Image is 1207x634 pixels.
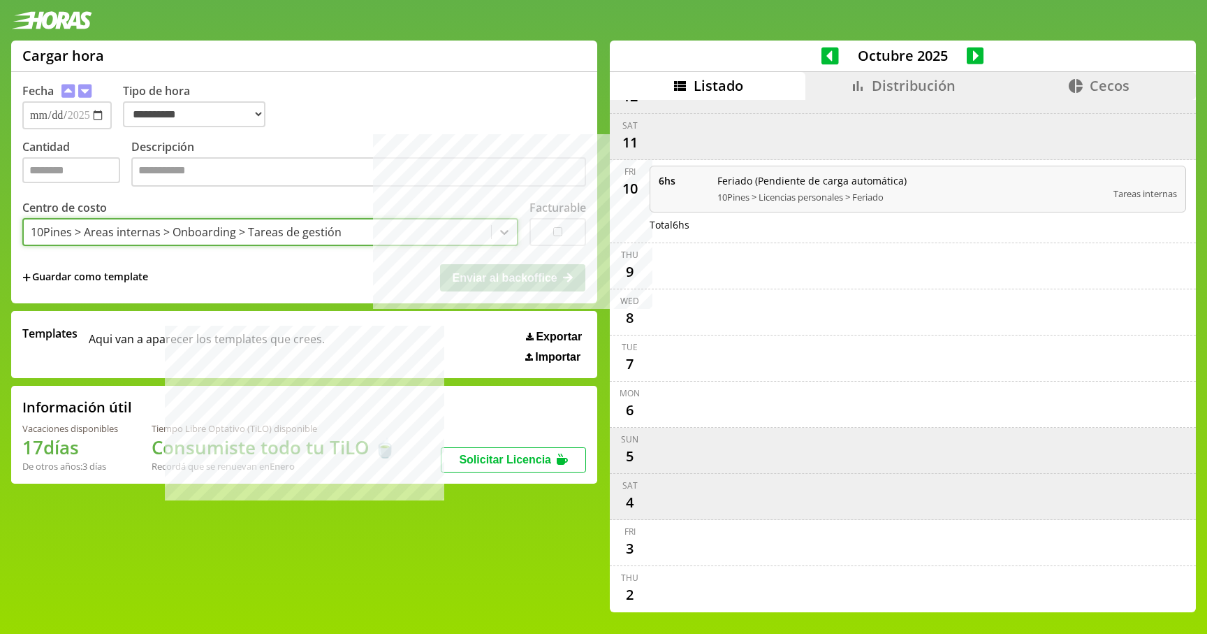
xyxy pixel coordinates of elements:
div: 9 [619,261,641,283]
div: 5 [619,445,641,468]
div: 4 [619,491,641,514]
div: scrollable content [610,100,1196,611]
button: Exportar [522,330,586,344]
span: Exportar [536,331,582,343]
span: Cecos [1090,76,1129,95]
span: Tareas internas [1113,187,1177,200]
button: Solicitar Licencia [441,447,586,473]
span: +Guardar como template [22,270,148,285]
div: Mon [620,387,640,399]
span: Solicitar Licencia [459,454,551,466]
div: Fri [624,526,636,538]
label: Facturable [529,200,586,215]
span: Distribución [872,76,956,95]
label: Fecha [22,83,54,99]
div: Thu [621,249,638,261]
span: Importar [535,351,580,363]
div: De otros años: 3 días [22,460,118,473]
div: 10 [619,178,641,200]
span: Templates [22,326,78,341]
select: Tipo de hora [123,101,265,127]
div: Fri [624,166,636,178]
div: Sun [621,433,638,445]
label: Centro de costo [22,200,107,215]
div: Tue [622,341,638,353]
h2: Información útil [22,398,132,417]
h1: Cargar hora [22,46,104,65]
div: Thu [621,572,638,584]
div: Sat [622,120,638,131]
span: + [22,270,31,285]
span: Aqui van a aparecer los templates que crees. [89,326,325,363]
span: Feriado (Pendiente de carga automática) [717,174,1104,187]
div: Sat [622,480,638,491]
div: Tiempo Libre Optativo (TiLO) disponible [152,422,396,435]
span: 10Pines > Licencias personales > Feriado [717,191,1104,203]
div: 6 [619,399,641,422]
h1: Consumiste todo tu TiLO 🍵 [152,435,396,460]
div: Total 6 hs [650,218,1187,231]
span: Listado [694,76,743,95]
h1: 17 días [22,435,118,460]
img: logotipo [11,11,92,29]
div: 2 [619,584,641,606]
b: Enero [270,460,295,473]
div: 8 [619,307,641,329]
div: Wed [620,295,639,307]
div: 11 [619,131,641,154]
div: Recordá que se renuevan en [152,460,396,473]
span: 6 hs [659,174,708,187]
div: Vacaciones disponibles [22,422,118,435]
div: 10Pines > Areas internas > Onboarding > Tareas de gestión [31,224,342,240]
label: Descripción [131,139,586,190]
div: 3 [619,538,641,560]
label: Cantidad [22,139,131,190]
div: 7 [619,353,641,375]
textarea: Descripción [131,157,586,187]
input: Cantidad [22,157,120,183]
label: Tipo de hora [123,83,277,129]
span: Octubre 2025 [839,46,967,65]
